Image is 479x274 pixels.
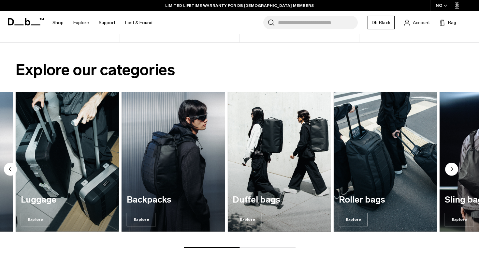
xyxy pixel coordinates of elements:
[334,92,437,232] div: 5 / 7
[122,92,225,232] div: 3 / 7
[16,92,119,232] div: 2 / 7
[233,195,326,205] h3: Duffel bags
[334,92,437,232] a: Roller bags Explore
[99,11,115,34] a: Support
[233,213,262,226] span: Explore
[122,92,225,232] a: Backpacks Explore
[227,92,331,232] div: 4 / 7
[339,213,368,226] span: Explore
[125,11,152,34] a: Lost & Found
[404,19,430,26] a: Account
[165,3,314,8] a: LIMITED LIFETIME WARRANTY FOR DB [DEMOGRAPHIC_DATA] MEMBERS
[445,213,474,226] span: Explore
[21,213,50,226] span: Explore
[48,11,157,34] nav: Main Navigation
[16,92,119,232] a: Luggage Explore
[16,58,463,82] h2: Explore our categories
[368,16,395,29] a: Db Black
[127,213,156,226] span: Explore
[445,163,458,177] button: Next slide
[440,19,456,26] button: Bag
[339,195,432,205] h3: Roller bags
[52,11,64,34] a: Shop
[4,163,17,177] button: Previous slide
[21,195,114,205] h3: Luggage
[227,92,331,232] a: Duffel bags Explore
[413,19,430,26] span: Account
[127,195,220,205] h3: Backpacks
[448,19,456,26] span: Bag
[73,11,89,34] a: Explore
